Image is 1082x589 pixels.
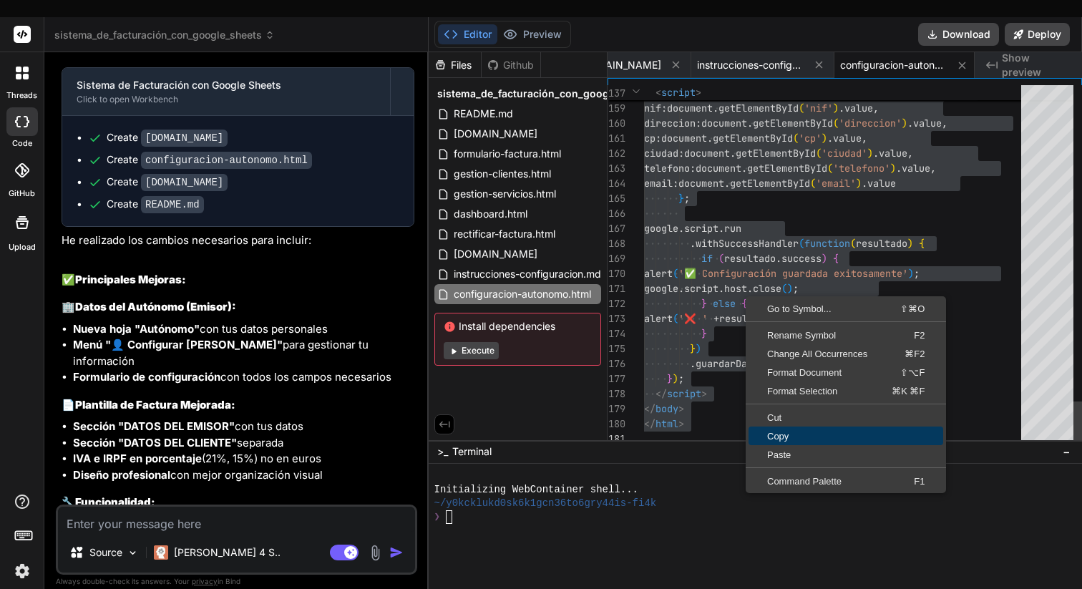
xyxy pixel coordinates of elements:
code: [DOMAIN_NAME] [141,174,228,191]
h3: 📄 [62,397,414,414]
div: 175 [608,341,625,356]
span: ( [816,147,822,160]
span: ) [908,267,914,280]
span: ciudad [644,147,678,160]
span: . [776,252,781,265]
span: < [655,86,661,99]
li: con tus datos [73,419,414,435]
span: ; [678,372,684,385]
span: withSuccessHandler [696,237,799,250]
div: 170 [608,266,625,281]
li: con todos los campos necesarios [73,369,414,386]
span: : [655,132,661,145]
span: value [833,132,862,145]
button: − [1060,440,1073,463]
span: . [839,102,844,115]
span: script [684,282,718,295]
span: 'cp' [799,132,822,145]
span: , [930,162,936,175]
strong: Funcionalidad: [75,495,155,509]
code: README.md [141,196,204,213]
span: } [701,297,707,310]
strong: IVA e IRPF en porcentaje [73,452,202,465]
div: Create [107,175,228,190]
div: 169 [608,251,625,266]
span: direccion [644,117,696,130]
div: 171 [608,281,625,296]
div: Create [107,152,312,167]
span: privacy [192,577,218,585]
strong: Sección "DATOS DEL EMISOR" [73,419,235,433]
span: { [919,237,925,250]
div: 172 [608,296,625,311]
img: Claude 4 Sonnet [154,545,168,560]
span: value [913,117,942,130]
span: : [696,117,701,130]
li: con tus datos personales [73,321,414,338]
span: success [781,252,822,265]
strong: Nueva hoja "Autónomo" [73,322,200,336]
span: , [873,102,879,115]
span: rectificar-factura.html [452,225,557,243]
button: Sistema de Facturación con Google SheetsClick to open Workbench [62,68,390,115]
span: gestion-clientes.html [452,165,552,182]
div: 165 [608,191,625,206]
span: if [701,252,713,265]
span: 'ciudad' [822,147,867,160]
div: 176 [608,356,625,371]
strong: Diseño profesional [73,468,170,482]
span: nif [644,102,661,115]
span: 137 [608,86,625,101]
span: ( [827,162,833,175]
label: code [12,137,32,150]
span: guardarDatosAutonomo [696,357,810,370]
span: . [827,132,833,145]
span: </ [655,387,667,400]
li: con mejor organización visual [73,467,414,484]
label: GitHub [9,188,35,200]
p: He realizado los cambios necesarios para incluir: [62,233,414,249]
div: 161 [608,131,625,146]
span: ( [793,132,799,145]
strong: Formulario de configuración [73,370,220,384]
button: Download [918,23,999,46]
span: Install dependencies [444,319,592,334]
span: else [713,297,736,310]
div: 177 [608,371,625,386]
span: ~/y0kcklukd0sk6k1gcn36to6gry44is-fi4k [434,497,657,510]
span: ) [907,237,913,250]
span: } [701,327,707,340]
span: ) [822,252,827,265]
span: body [655,402,678,415]
span: alert [644,267,673,280]
div: Files [429,58,481,72]
span: [DOMAIN_NAME] [452,125,539,142]
span: ( [850,237,856,250]
span: ( [799,237,804,250]
span: sistema_de_facturación_con_google_sheets [54,28,275,42]
span: 'email' [816,177,856,190]
div: Github [482,58,540,72]
span: . [690,357,696,370]
span: ) [902,117,907,130]
span: ) [673,372,678,385]
span: cp [644,132,655,145]
div: 167 [608,221,625,236]
span: ; [793,282,799,295]
span: : [673,177,678,190]
span: + [713,312,719,325]
div: 180 [608,417,625,432]
span: value [902,162,930,175]
span: . [862,177,867,190]
span: ) [822,132,827,145]
h3: 🔧 [62,495,414,511]
span: value [867,177,896,190]
div: Create [107,197,204,212]
span: ( [781,282,787,295]
strong: Plantilla de Factura Mejorada: [75,398,235,412]
span: , [907,147,913,160]
span: . [741,162,747,175]
span: [DOMAIN_NAME] [577,58,661,72]
span: Terminal [452,444,492,459]
span: ( [833,117,839,130]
